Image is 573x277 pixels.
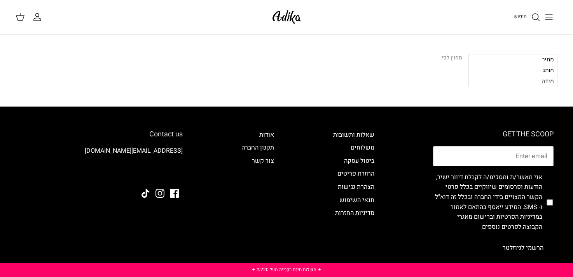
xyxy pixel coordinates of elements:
[241,143,274,152] a: תקנון החברה
[85,146,183,155] a: [EMAIL_ADDRESS][DOMAIN_NAME]
[141,189,150,198] a: Tiktok
[433,172,542,232] label: אני מאשר/ת ומסכימ/ה לקבלת דיוור ישיר, הודעות ופרסומים שיווקיים בכלל פרטי הקשר המצויים בידי החברה ...
[468,54,557,65] div: מחיר
[514,13,527,20] span: חיפוש
[344,156,374,166] a: ביטול עסקה
[335,208,374,218] a: מדיניות החזרות
[482,222,521,232] a: לפרטים נוספים
[234,130,282,258] div: Secondary navigation
[337,169,374,178] a: החזרת פריטים
[351,143,374,152] a: משלוחים
[514,12,540,22] a: חיפוש
[433,146,554,166] input: Email
[33,12,45,22] a: החשבון שלי
[333,130,374,139] a: שאלות ותשובות
[468,65,557,76] div: מותג
[19,130,183,139] h6: Contact us
[440,54,462,63] div: ממוין לפי:
[155,189,164,198] a: Instagram
[339,195,374,205] a: תנאי השימוש
[161,168,183,178] img: Adika IL
[468,76,557,87] div: מידה
[252,266,321,273] a: ✦ משלוח חינם בקנייה מעל ₪220 ✦
[270,8,303,26] img: Adika IL
[325,130,382,258] div: Secondary navigation
[540,9,557,26] button: Toggle menu
[493,238,554,258] button: הרשמי לניוזלטר
[170,189,179,198] a: Facebook
[338,182,374,192] a: הצהרת נגישות
[433,130,554,139] h6: GET THE SCOOP
[252,156,274,166] a: צור קשר
[259,130,274,139] a: אודות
